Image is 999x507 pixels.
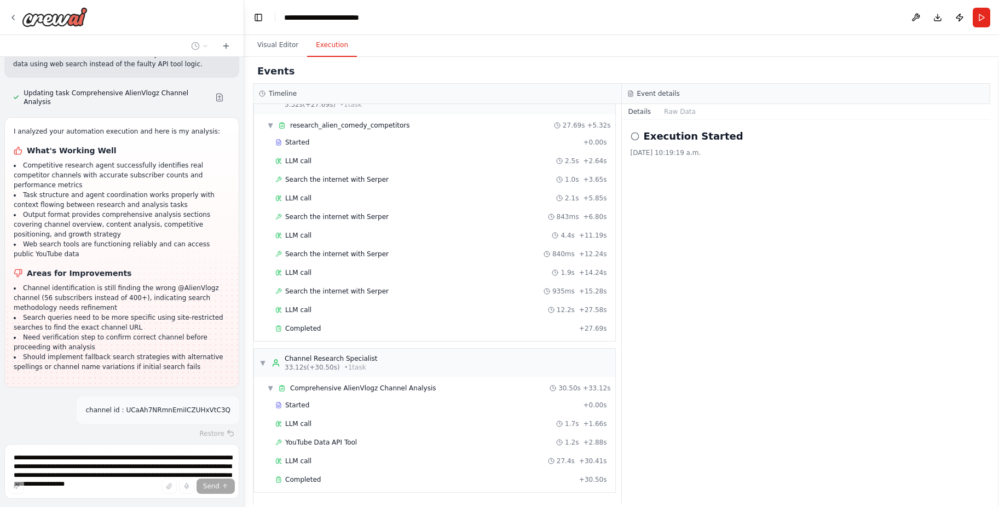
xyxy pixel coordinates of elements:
[285,306,311,314] span: LLM call
[285,324,321,333] span: Completed
[558,384,581,393] span: 30.50s
[622,104,658,119] button: Details
[565,175,579,184] span: 1.0s
[285,157,311,165] span: LLM call
[285,354,377,363] div: Channel Research Specialist
[14,239,230,259] li: Web search tools are functioning reliably and can access public YouTube data
[579,457,607,465] span: + 30.41s
[9,479,24,494] button: Improve this prompt
[257,64,294,79] h2: Events
[161,479,177,494] button: Upload files
[14,160,230,190] li: Competitive research agent successfully identifies real competitor channels with accurate subscri...
[179,479,194,494] button: Click to speak your automation idea
[14,210,230,239] li: Output format provides comprehensive analysis sections covering channel overview, content analysi...
[583,401,607,410] span: + 0.00s
[267,384,274,393] span: ▼
[579,287,607,296] span: + 15.28s
[285,363,340,372] span: 33.12s (+30.50s)
[631,148,982,157] div: [DATE] 10:19:19 a.m.
[579,475,607,484] span: + 30.50s
[307,34,357,57] button: Execution
[583,175,607,184] span: + 3.65s
[14,313,230,332] li: Search queries need to be more specific using site-restricted searches to find the exact channel URL
[14,145,230,156] h1: What's Working Well
[14,332,230,352] li: Need verification step to confirm correct channel before proceeding with analysis
[22,7,88,27] img: Logo
[269,89,297,98] h3: Timeline
[14,126,230,136] p: I analyzed your automation execution and here is my analysis:
[290,121,410,130] span: research_alien_comedy_competitors
[644,129,743,144] h2: Execution Started
[259,359,266,367] span: ▼
[13,49,230,69] p: - it should find your actual channel data using web search instead of the faulty API tool logic.
[187,39,213,53] button: Switch to previous chat
[284,12,382,23] nav: breadcrumb
[285,475,321,484] span: Completed
[285,457,311,465] span: LLM call
[583,419,607,428] span: + 1.66s
[285,194,311,203] span: LLM call
[561,231,574,240] span: 4.4s
[557,457,575,465] span: 27.4s
[579,231,607,240] span: + 11.19s
[565,438,579,447] span: 1.2s
[557,306,575,314] span: 12.2s
[24,89,206,106] span: Updating task Comprehensive AlienVlogz Channel Analysis
[583,157,607,165] span: + 2.64s
[552,287,575,296] span: 935ms
[587,121,610,130] span: + 5.32s
[285,231,311,240] span: LLM call
[285,212,389,221] span: Search the internet with Serper
[565,419,579,428] span: 1.7s
[579,324,607,333] span: + 27.69s
[637,89,680,98] h3: Event details
[565,194,579,203] span: 2.1s
[552,250,575,258] span: 840ms
[14,190,230,210] li: Task structure and agent coordination works properly with context flowing between research and an...
[579,306,607,314] span: + 27.58s
[14,268,230,279] h1: Areas for Improvements
[285,419,311,428] span: LLM call
[583,384,611,393] span: + 33.12s
[285,401,309,410] span: Started
[285,138,309,147] span: Started
[249,34,307,57] button: Visual Editor
[285,175,389,184] span: Search the internet with Serper
[290,384,436,393] span: Comprehensive AlienVlogz Channel Analysis
[203,482,220,491] span: Send
[579,250,607,258] span: + 12.24s
[285,250,389,258] span: Search the internet with Serper
[561,268,574,277] span: 1.9s
[285,100,336,109] span: 5.32s (+27.69s)
[565,157,579,165] span: 2.5s
[85,405,230,415] p: channel id : UCaAh7NRmnEmiICZUHxVtC3Q
[344,363,366,372] span: • 1 task
[557,212,579,221] span: 843ms
[285,287,389,296] span: Search the internet with Serper
[267,121,274,130] span: ▼
[583,438,607,447] span: + 2.88s
[14,352,230,372] li: Should implement fallback search strategies with alternative spellings or channel name variations...
[657,104,702,119] button: Raw Data
[197,479,235,494] button: Send
[340,100,362,109] span: • 1 task
[583,194,607,203] span: + 5.85s
[251,10,266,25] button: Hide left sidebar
[217,39,235,53] button: Start a new chat
[583,212,607,221] span: + 6.80s
[583,138,607,147] span: + 0.00s
[579,268,607,277] span: + 14.24s
[14,283,230,313] li: Channel identification is still finding the wrong @AlienVlogz channel (56 subscribers instead of ...
[563,121,585,130] span: 27.69s
[285,438,357,447] span: YouTube Data API Tool
[285,268,311,277] span: LLM call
